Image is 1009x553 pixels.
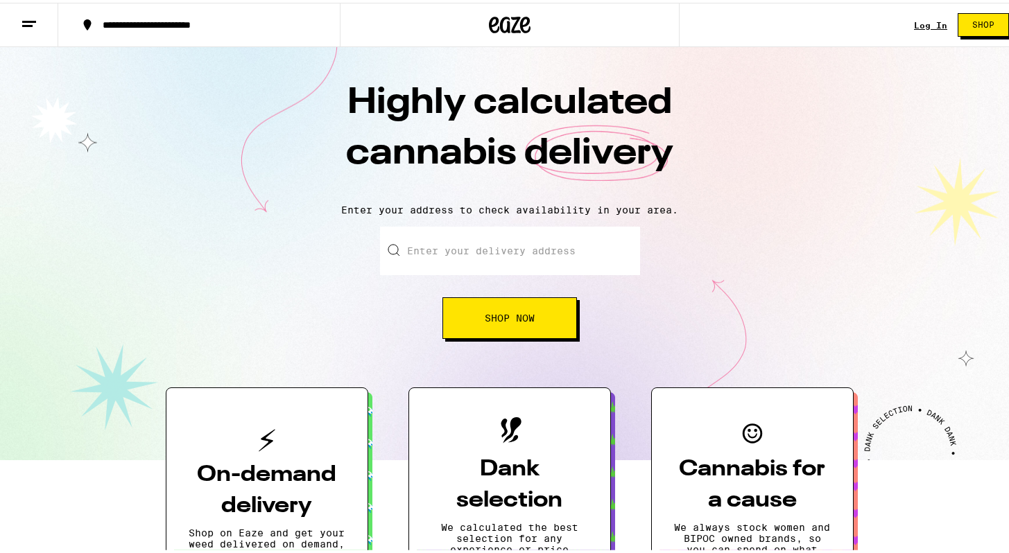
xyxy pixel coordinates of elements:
a: Log In [914,18,947,27]
p: Enter your address to check availability in your area. [14,202,1006,213]
h3: Cannabis for a cause [674,451,831,513]
span: Hi. Need any help? [8,10,100,21]
h3: Dank selection [431,451,588,513]
input: Enter your delivery address [380,224,640,272]
span: Shop [972,18,994,26]
button: Shop Now [442,295,577,336]
h3: On-demand delivery [189,457,345,519]
h1: Highly calculated cannabis delivery [267,76,752,191]
button: Shop [958,10,1009,34]
span: Shop Now [485,310,535,320]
